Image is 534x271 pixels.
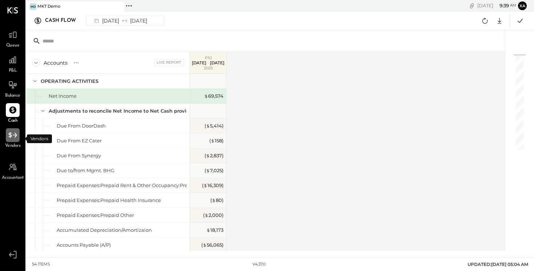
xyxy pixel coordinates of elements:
span: $ [206,123,210,129]
span: $ [206,227,210,233]
div: Accounts Payable (A/P) [57,242,111,248]
span: $ [211,138,215,143]
div: ( 80 ) [210,197,223,204]
div: ( 7,025 ) [205,167,223,174]
div: MD [30,3,36,10]
span: Cash [8,118,17,124]
span: $ [212,197,216,203]
div: Due From EZ Cater [57,137,102,144]
div: 54 items [32,262,50,267]
div: OPERATING ACTIVITIES [41,78,98,85]
span: UPDATED: [DATE] 05:04 AM [468,262,528,267]
div: ( 158 ) [209,137,223,144]
div: Prepaid Expenses:Prepaid Rent & Other Occupancy:Prepaid Rent [57,182,211,189]
div: 69,574 [204,93,223,100]
p: [DATE] [DATE] [192,60,224,65]
button: [DATE][DATE] [86,16,164,26]
div: [DATE] [477,2,516,9]
div: Net Income [49,93,77,100]
span: - [207,60,209,65]
div: 18,173 [206,227,223,234]
div: Cash Flow [45,15,83,27]
div: ( 56,065 ) [201,242,223,248]
button: Xa [518,1,527,10]
a: Cash [0,103,25,124]
span: P10 [205,55,212,60]
a: Queue [0,28,25,49]
span: 9 : 39 [494,2,509,9]
span: $ [205,212,209,218]
div: Adjustments to reconcile Net Income to Net Cash provided by operations: [49,108,232,114]
div: Due to/from Mgmt. BHG [57,167,114,174]
div: Accounts [44,59,68,66]
span: Queue [6,43,20,49]
span: $ [204,93,208,99]
span: P&L [9,68,17,74]
div: ( 16,309 ) [202,182,223,189]
div: v 4.37.0 [252,262,266,267]
a: Balance [0,78,25,99]
span: $ [206,153,210,158]
div: Vendors [27,134,52,143]
span: $ [203,182,207,188]
span: Vendors [5,143,21,149]
div: ( 5,414 ) [205,122,223,129]
div: [DATE] [DATE] [90,16,150,25]
span: $ [203,242,207,248]
div: Accumulated Depreciation/Amortizaion [57,227,152,234]
span: 2025 [204,65,213,70]
div: Due From DoorDash [57,122,106,129]
span: $ [206,167,210,173]
div: MKT Demo [37,4,60,9]
div: ( 2,000 ) [203,212,223,219]
div: copy link [468,2,476,9]
span: Balance [5,93,20,99]
div: Live Report [154,59,184,66]
div: Prepaid Expenses:Prepaid Health Insurance [57,197,161,204]
a: Vendors [0,128,25,149]
span: am [510,3,516,8]
a: P&L [0,53,25,74]
div: ( 2,837 ) [205,152,223,159]
span: Accountant [2,175,24,181]
div: Due From Synergy [57,152,101,159]
div: Prepaid Expenses:Prepaid Other [57,212,134,219]
a: Accountant [0,160,25,181]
